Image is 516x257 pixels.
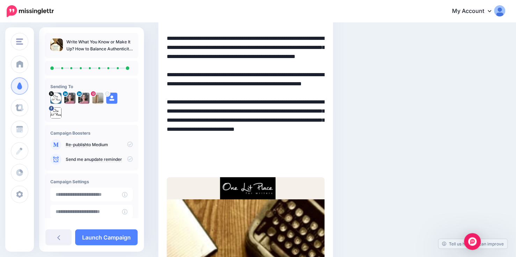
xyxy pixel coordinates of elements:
[66,142,87,148] a: Re-publish
[50,107,62,119] img: 13043414_449461611913243_5098636831964495478_n-bsa31789.jpg
[92,93,103,104] img: 49724003_233771410843130_8501858999036018688_n-bsa100218.jpg
[106,93,117,104] img: user_default_image.png
[50,130,133,136] h4: Campaign Boosters
[50,179,133,184] h4: Campaign Settings
[464,233,481,250] div: Open Intercom Messenger
[78,93,89,104] img: 1726150330966-36859.png
[50,38,63,51] img: 3d9a91cb5e6b9b8dd5857ed2773c408e_thumb.jpg
[64,93,76,104] img: 1726150330966-36859.png
[16,38,23,45] img: menu.png
[89,157,122,162] a: update reminder
[7,5,54,17] img: Missinglettr
[50,84,133,89] h4: Sending To
[66,156,133,163] p: Send me an
[445,3,506,20] a: My Account
[66,142,133,148] p: to Medium
[439,239,508,249] a: Tell us how we can improve
[66,38,133,52] p: Write What You Know or Make It Up? How to Balance Authenticity and Creativity in Fiction
[50,93,62,104] img: mjLeI_jM-21866.jpg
